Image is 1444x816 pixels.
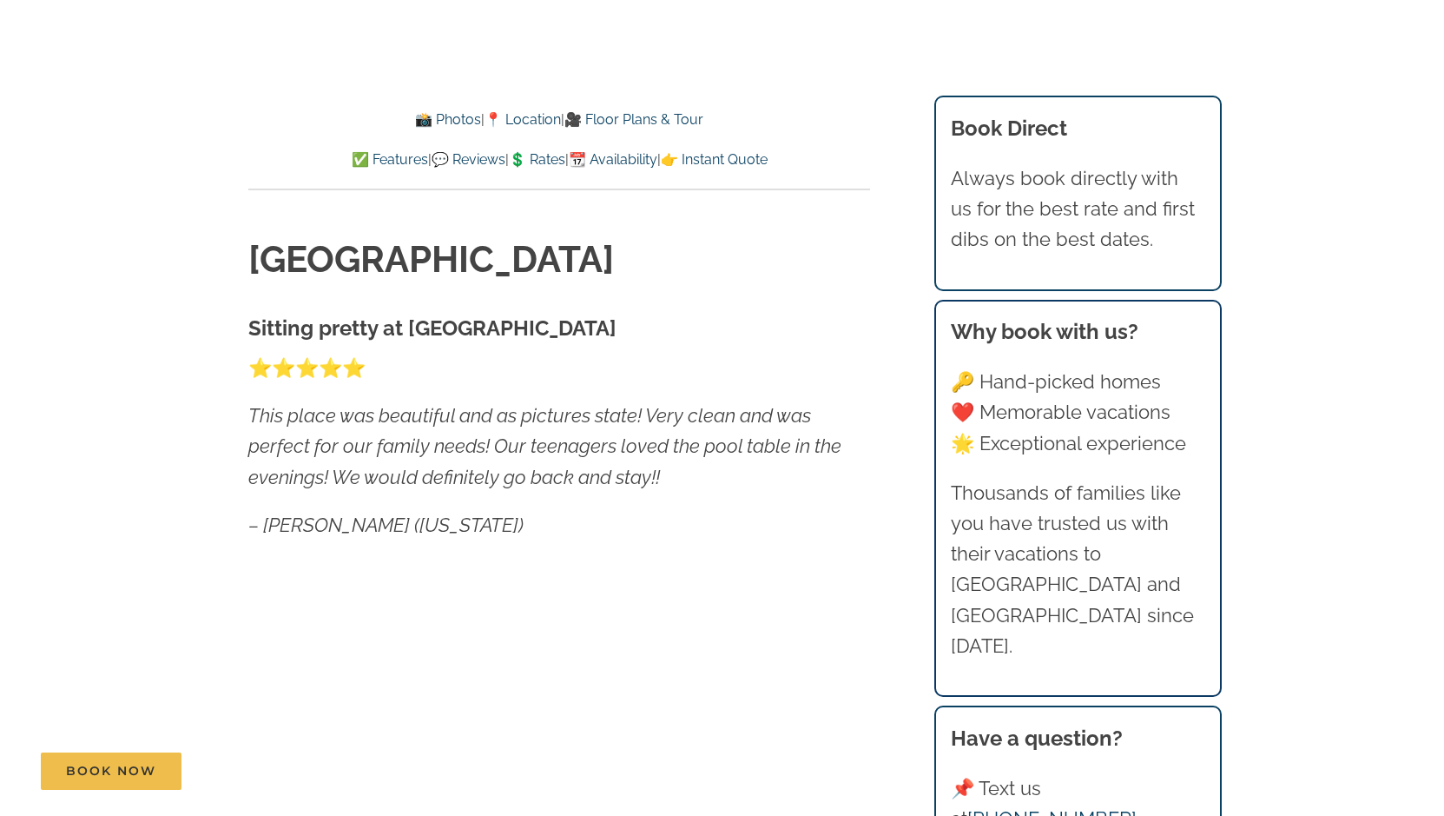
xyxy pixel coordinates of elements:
[951,316,1204,348] h3: Why book with us?
[352,151,428,168] a: ✅ Features
[248,514,524,536] em: – [PERSON_NAME] ([US_STATE])
[415,111,481,128] a: 📸 Photos
[951,163,1204,255] p: Always book directly with us for the best rate and first dibs on the best dates.
[569,151,657,168] a: 📆 Availability
[951,367,1204,459] p: 🔑 Hand-picked homes ❤️ Memorable vacations 🌟 Exceptional experience
[661,151,768,168] a: 👉 Instant Quote
[66,764,156,779] span: Book Now
[248,404,841,488] em: This place was beautiful and as pictures state! Very clean and was perfect for our family needs! ...
[41,753,181,790] a: Book Now
[248,315,617,341] strong: Sitting pretty at [GEOGRAPHIC_DATA]
[951,726,1123,751] strong: Have a question?
[248,353,870,383] p: ⭐️⭐️⭐️⭐️⭐️
[248,235,870,286] h1: [GEOGRAPHIC_DATA]
[564,111,703,128] a: 🎥 Floor Plans & Tour
[951,116,1067,141] b: Book Direct
[432,151,505,168] a: 💬 Reviews
[509,151,565,168] a: 💲 Rates
[248,149,870,171] p: | | | |
[248,109,870,131] p: | |
[951,478,1204,661] p: Thousands of families like you have trusted us with their vacations to [GEOGRAPHIC_DATA] and [GEO...
[485,111,561,128] a: 📍 Location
